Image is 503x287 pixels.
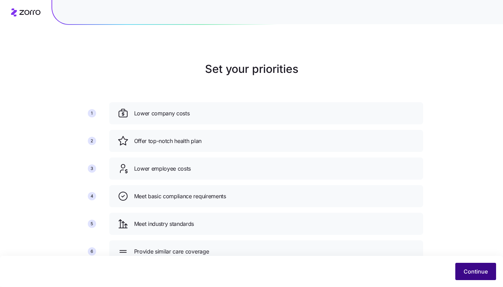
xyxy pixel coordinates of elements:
span: Meet basic compliance requirements [134,192,226,201]
span: Lower employee costs [134,164,191,173]
div: 3 [88,164,96,173]
span: Continue [464,267,488,276]
span: Lower company costs [134,109,190,118]
div: Offer top-notch health plan [109,130,423,152]
div: Lower employee costs [109,157,423,180]
h1: Set your priorities [80,61,423,77]
div: 2 [88,137,96,145]
div: Lower company costs [109,102,423,124]
div: Provide similar care coverage [109,240,423,262]
span: Provide similar care coverage [134,247,209,256]
span: Offer top-notch health plan [134,137,202,145]
div: 1 [88,109,96,117]
div: Meet industry standards [109,213,423,235]
div: Meet basic compliance requirements [109,185,423,207]
div: 6 [88,247,96,256]
button: Continue [455,263,496,280]
span: Meet industry standards [134,220,194,228]
div: 5 [88,220,96,228]
div: 4 [88,192,96,200]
